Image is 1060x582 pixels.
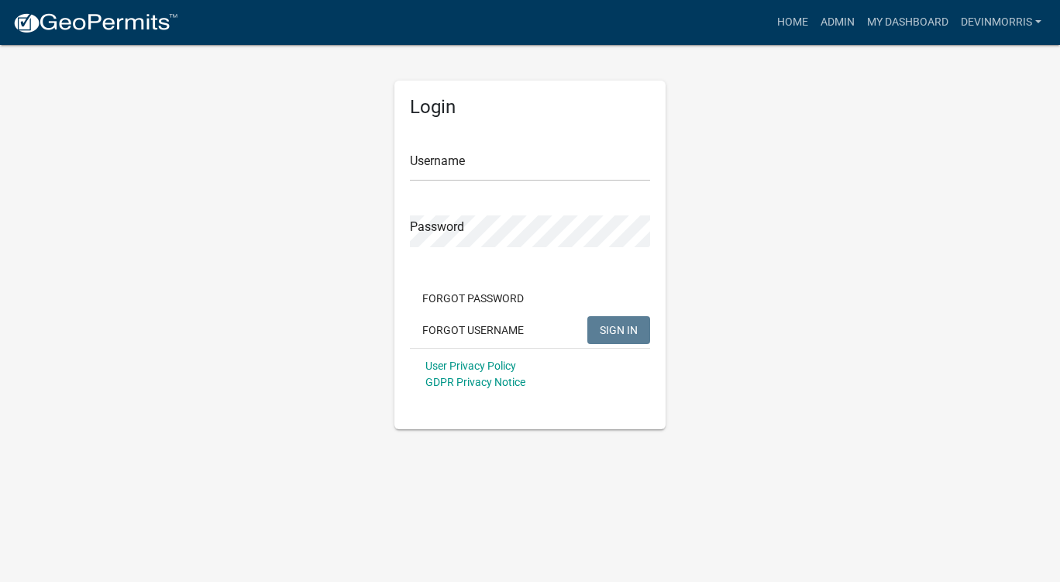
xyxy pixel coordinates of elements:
[410,96,650,119] h5: Login
[425,376,525,388] a: GDPR Privacy Notice
[771,8,814,37] a: Home
[425,360,516,372] a: User Privacy Policy
[587,316,650,344] button: SIGN IN
[410,284,536,312] button: Forgot Password
[410,316,536,344] button: Forgot Username
[955,8,1048,37] a: Devinmorris
[600,323,638,336] span: SIGN IN
[861,8,955,37] a: My Dashboard
[814,8,861,37] a: Admin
